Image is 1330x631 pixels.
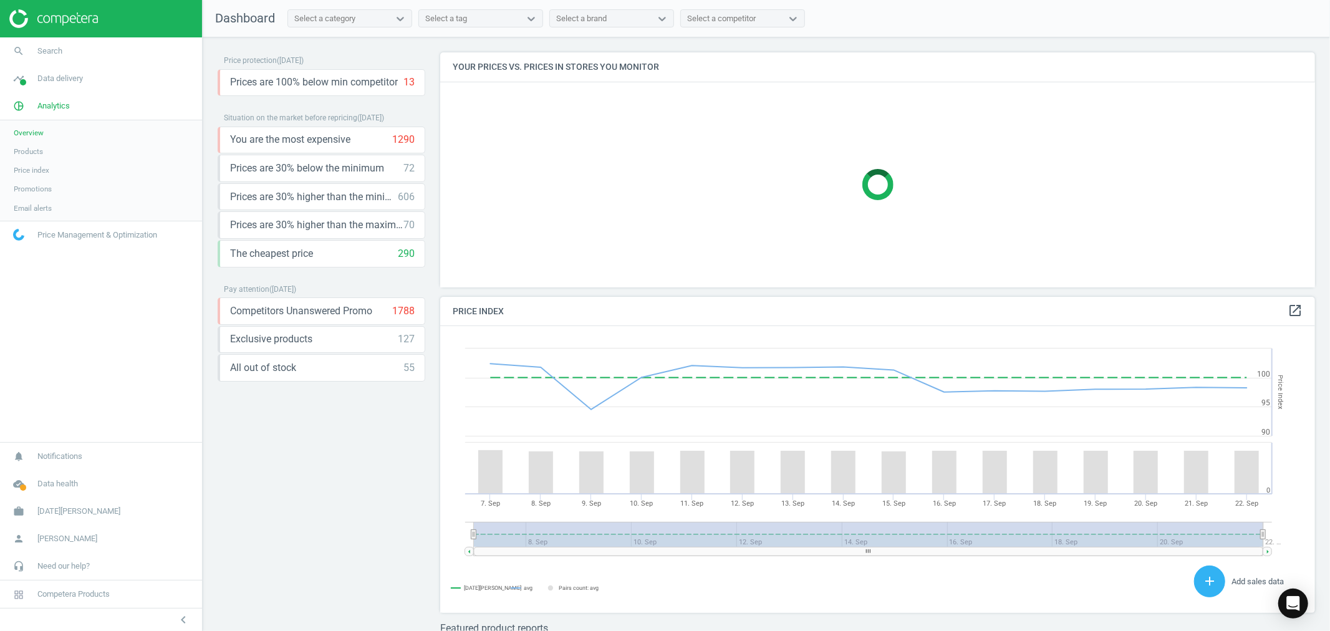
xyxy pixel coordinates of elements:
span: Prices are 30% higher than the minimum [230,190,398,204]
tspan: 20. Sep [1134,499,1157,508]
i: chevron_left [176,612,191,627]
i: timeline [7,67,31,90]
span: Search [37,46,62,57]
span: Dashboard [215,11,275,26]
i: add [1202,574,1217,589]
span: Products [14,147,43,157]
div: Select a category [294,13,355,24]
span: Price Management & Optimization [37,229,157,241]
div: 13 [403,75,415,89]
tspan: 19. Sep [1084,499,1107,508]
button: chevron_left [168,612,199,628]
span: The cheapest price [230,247,313,261]
div: 1788 [392,304,415,318]
tspan: 13. Sep [781,499,804,508]
a: open_in_new [1288,303,1303,319]
tspan: 9. Sep [582,499,601,508]
div: Select a brand [556,13,607,24]
div: Select a tag [425,13,467,24]
tspan: 7. Sep [481,499,500,508]
tspan: Pairs count: avg [559,585,599,591]
span: Prices are 30% below the minimum [230,161,384,175]
span: Competitors Unanswered Promo [230,304,372,318]
span: Add sales data [1231,577,1284,586]
i: pie_chart_outlined [7,94,31,118]
tspan: 21. Sep [1185,499,1208,508]
span: Email alerts [14,203,52,213]
span: Exclusive products [230,332,312,346]
span: Data delivery [37,73,83,84]
div: 127 [398,332,415,346]
i: search [7,39,31,63]
span: ( [DATE] ) [269,285,296,294]
span: Prices are 100% below min competitor [230,75,398,89]
tspan: 12. Sep [731,499,754,508]
tspan: 16. Sep [933,499,956,508]
span: All out of stock [230,361,296,375]
span: Price index [14,165,49,175]
div: 290 [398,247,415,261]
span: Data health [37,478,78,489]
tspan: 18. Sep [1034,499,1057,508]
span: Need our help? [37,561,90,572]
span: Price protection [224,56,277,65]
tspan: 22. … [1265,538,1281,546]
tspan: avg [524,585,532,591]
text: 90 [1261,428,1270,436]
tspan: 14. Sep [832,499,855,508]
i: open_in_new [1288,303,1303,318]
i: notifications [7,445,31,468]
span: ( [DATE] ) [277,56,304,65]
tspan: 10. Sep [630,499,653,508]
div: 55 [403,361,415,375]
div: Open Intercom Messenger [1278,589,1308,619]
div: 70 [403,218,415,232]
h4: Price Index [440,297,1315,326]
span: [PERSON_NAME] [37,533,97,544]
span: Promotions [14,184,52,194]
tspan: [DATE][PERSON_NAME] [464,585,521,592]
button: add [1194,566,1225,597]
tspan: 17. Sep [983,499,1006,508]
span: Pay attention [224,285,269,294]
img: wGWNvw8QSZomAAAAABJRU5ErkJggg== [13,229,24,241]
div: Select a competitor [687,13,756,24]
span: Notifications [37,451,82,462]
span: Prices are 30% higher than the maximal [230,218,403,232]
text: 0 [1266,486,1270,494]
text: 95 [1261,398,1270,407]
div: 606 [398,190,415,204]
i: cloud_done [7,472,31,496]
span: Analytics [37,100,70,112]
div: 1290 [392,133,415,147]
tspan: 15. Sep [882,499,905,508]
tspan: 11. Sep [680,499,703,508]
span: You are the most expensive [230,133,350,147]
tspan: 8. Sep [531,499,551,508]
i: person [7,527,31,551]
span: Competera Products [37,589,110,600]
h4: Your prices vs. prices in stores you monitor [440,52,1315,82]
tspan: 22. Sep [1235,499,1258,508]
text: 100 [1257,370,1270,378]
img: ajHJNr6hYgQAAAAASUVORK5CYII= [9,9,98,28]
tspan: Price Index [1276,375,1284,410]
i: work [7,499,31,523]
span: Overview [14,128,44,138]
i: headset_mic [7,554,31,578]
div: 72 [403,161,415,175]
span: [DATE][PERSON_NAME] [37,506,120,517]
span: Situation on the market before repricing [224,113,357,122]
span: ( [DATE] ) [357,113,384,122]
